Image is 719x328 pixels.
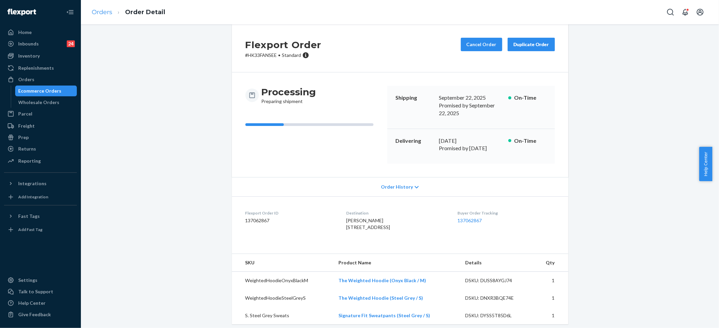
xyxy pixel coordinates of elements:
div: Parcel [18,110,32,117]
td: 1 [534,307,568,324]
th: Product Name [333,254,460,272]
td: WeightedHoodieOnyxBlackM [232,272,333,290]
div: DSKU: DNXR3BQE74E [465,295,529,301]
a: Wholesale Orders [15,97,77,108]
div: Give Feedback [18,311,51,318]
a: Add Fast Tag [4,224,77,235]
p: On-Time [514,137,547,145]
a: Freight [4,121,77,131]
div: Add Fast Tag [18,227,42,232]
div: Inbounds [18,40,39,47]
button: Fast Tags [4,211,77,222]
dt: Flexport Order ID [245,210,335,216]
p: Promised by September 22, 2025 [439,102,503,117]
th: Qty [534,254,568,272]
div: Inventory [18,53,40,59]
th: Details [460,254,534,272]
a: Order Detail [125,8,165,16]
div: Settings [18,277,37,284]
td: WeightedHoodieSteelGreyS [232,289,333,307]
div: Add Integration [18,194,48,200]
div: Orders [18,76,34,83]
div: Talk to Support [18,288,53,295]
img: Flexport logo [7,9,36,15]
p: Shipping [395,94,434,102]
a: Orders [4,74,77,85]
a: Talk to Support [4,286,77,297]
p: # HK33FANSEE [245,52,322,59]
a: The Weighted Hoodie (Steel Grey / S) [338,295,423,301]
a: Home [4,27,77,38]
dd: 137062867 [245,217,335,224]
h2: Flexport Order [245,38,322,52]
div: Replenishments [18,65,54,71]
a: 137062867 [457,218,482,223]
h3: Processing [262,86,316,98]
span: • [278,52,281,58]
div: 24 [67,40,75,47]
button: Give Feedback [4,309,77,320]
div: Integrations [18,180,47,187]
p: Delivering [395,137,434,145]
p: On-Time [514,94,547,102]
a: Inbounds24 [4,38,77,49]
dt: Destination [346,210,447,216]
a: Settings [4,275,77,286]
th: SKU [232,254,333,272]
a: Add Integration [4,192,77,202]
div: Fast Tags [18,213,40,220]
a: Ecommerce Orders [15,86,77,96]
td: 1 [534,272,568,290]
button: Open account menu [693,5,707,19]
p: Promised by [DATE] [439,144,503,152]
a: Returns [4,143,77,154]
div: Home [18,29,32,36]
span: Order History [381,184,413,190]
a: Parcel [4,108,77,119]
div: Reporting [18,158,41,164]
a: Replenishments [4,63,77,73]
button: Open Search Box [664,5,677,19]
a: Signature Fit Sweatpants (Steel Grey / S) [338,313,430,318]
div: Freight [18,123,35,129]
button: Open notifications [679,5,692,19]
div: DSKU: DUSS8AYGJ74 [465,277,529,284]
a: Inventory [4,51,77,61]
a: Prep [4,132,77,143]
a: Help Center [4,298,77,308]
div: DSKU: DYSS5T85D6L [465,312,529,319]
button: Close Navigation [63,5,77,19]
ol: breadcrumbs [86,2,171,22]
td: S. Steel Grey Sweats [232,307,333,324]
div: Help Center [18,300,46,306]
td: 1 [534,289,568,307]
div: Wholesale Orders [19,99,60,106]
button: Integrations [4,178,77,189]
div: [DATE] [439,137,503,145]
a: Reporting [4,156,77,166]
div: September 22, 2025 [439,94,503,102]
a: Orders [92,8,112,16]
span: [PERSON_NAME] [STREET_ADDRESS] [346,218,390,230]
div: Duplicate Order [513,41,549,48]
button: Cancel Order [461,38,502,51]
dt: Buyer Order Tracking [457,210,555,216]
div: Returns [18,145,36,152]
a: The Weighted Hoodie (Onyx Black / M) [338,277,426,283]
div: Preparing shipment [262,86,316,105]
span: Standard [282,52,301,58]
div: Prep [18,134,29,141]
button: Duplicate Order [508,38,555,51]
div: Ecommerce Orders [19,88,62,94]
button: Help Center [699,147,712,181]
